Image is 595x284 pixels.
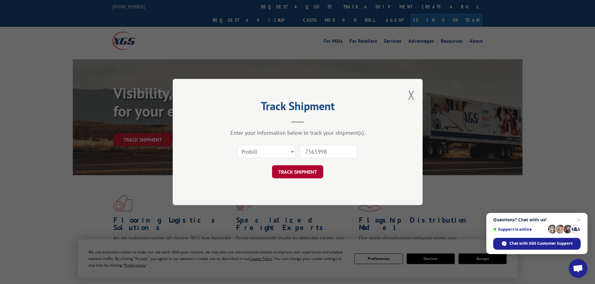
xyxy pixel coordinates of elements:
[272,165,323,178] button: TRACK SHIPMENT
[493,238,581,250] div: Chat with XGS Customer Support
[493,217,581,222] span: Questions? Chat with us!
[509,241,573,246] span: Chat with XGS Customer Support
[204,129,391,136] div: Enter your information below to track your shipment(s).
[300,145,357,158] input: Number(s)
[493,227,546,232] span: Support is online
[575,216,583,224] span: Close chat
[569,259,588,278] div: Open chat
[204,102,391,113] h2: Track Shipment
[408,87,415,103] button: Close modal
